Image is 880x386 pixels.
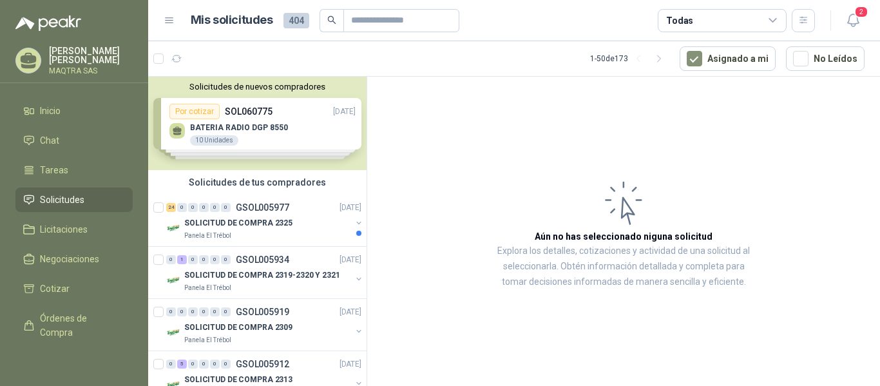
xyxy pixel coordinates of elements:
[236,360,289,369] p: GSOL005912
[786,46,865,71] button: No Leídos
[535,229,713,244] h3: Aún no has seleccionado niguna solicitud
[166,304,364,345] a: 0 0 0 0 0 0 GSOL005919[DATE] Company LogoSOLICITUD DE COMPRA 2309Panela El Trébol
[236,307,289,316] p: GSOL005919
[188,203,198,212] div: 0
[166,220,182,236] img: Company Logo
[841,9,865,32] button: 2
[40,163,68,177] span: Tareas
[40,252,99,266] span: Negociaciones
[199,203,209,212] div: 0
[283,13,309,28] span: 404
[496,244,751,290] p: Explora los detalles, cotizaciones y actividad de una solicitud al seleccionarla. Obtén informaci...
[15,217,133,242] a: Licitaciones
[184,283,231,293] p: Panela El Trébol
[40,133,59,148] span: Chat
[184,217,292,229] p: SOLICITUD DE COMPRA 2325
[15,99,133,123] a: Inicio
[199,307,209,316] div: 0
[184,374,292,386] p: SOLICITUD DE COMPRA 2313
[590,48,669,69] div: 1 - 50 de 173
[148,77,367,170] div: Solicitudes de nuevos compradoresPor cotizarSOL060775[DATE] BATERIA RADIO DGP 855010 UnidadesPor ...
[177,255,187,264] div: 1
[40,104,61,118] span: Inicio
[40,222,88,236] span: Licitaciones
[680,46,776,71] button: Asignado a mi
[166,360,176,369] div: 0
[166,200,364,241] a: 24 0 0 0 0 0 GSOL005977[DATE] Company LogoSOLICITUD DE COMPRA 2325Panela El Trébol
[184,231,231,241] p: Panela El Trébol
[210,203,220,212] div: 0
[236,203,289,212] p: GSOL005977
[177,307,187,316] div: 0
[210,255,220,264] div: 0
[166,203,176,212] div: 24
[15,15,81,31] img: Logo peakr
[221,360,231,369] div: 0
[177,203,187,212] div: 0
[148,170,367,195] div: Solicitudes de tus compradores
[199,255,209,264] div: 0
[188,307,198,316] div: 0
[166,273,182,288] img: Company Logo
[184,269,340,282] p: SOLICITUD DE COMPRA 2319-2320 Y 2321
[340,306,361,318] p: [DATE]
[177,360,187,369] div: 5
[166,252,364,293] a: 0 1 0 0 0 0 GSOL005934[DATE] Company LogoSOLICITUD DE COMPRA 2319-2320 Y 2321Panela El Trébol
[340,254,361,266] p: [DATE]
[166,325,182,340] img: Company Logo
[15,188,133,212] a: Solicitudes
[236,255,289,264] p: GSOL005934
[188,255,198,264] div: 0
[184,335,231,345] p: Panela El Trébol
[191,11,273,30] h1: Mis solicitudes
[40,193,84,207] span: Solicitudes
[15,276,133,301] a: Cotizar
[210,360,220,369] div: 0
[49,67,133,75] p: MAQTRA SAS
[340,358,361,371] p: [DATE]
[199,360,209,369] div: 0
[327,15,336,24] span: search
[666,14,693,28] div: Todas
[166,307,176,316] div: 0
[340,202,361,214] p: [DATE]
[40,311,120,340] span: Órdenes de Compra
[221,255,231,264] div: 0
[166,255,176,264] div: 0
[188,360,198,369] div: 0
[15,128,133,153] a: Chat
[15,158,133,182] a: Tareas
[15,247,133,271] a: Negociaciones
[15,350,133,374] a: Remisiones
[210,307,220,316] div: 0
[49,46,133,64] p: [PERSON_NAME] [PERSON_NAME]
[40,282,70,296] span: Cotizar
[184,322,292,334] p: SOLICITUD DE COMPRA 2309
[854,6,868,18] span: 2
[15,306,133,345] a: Órdenes de Compra
[221,203,231,212] div: 0
[221,307,231,316] div: 0
[153,82,361,92] button: Solicitudes de nuevos compradores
